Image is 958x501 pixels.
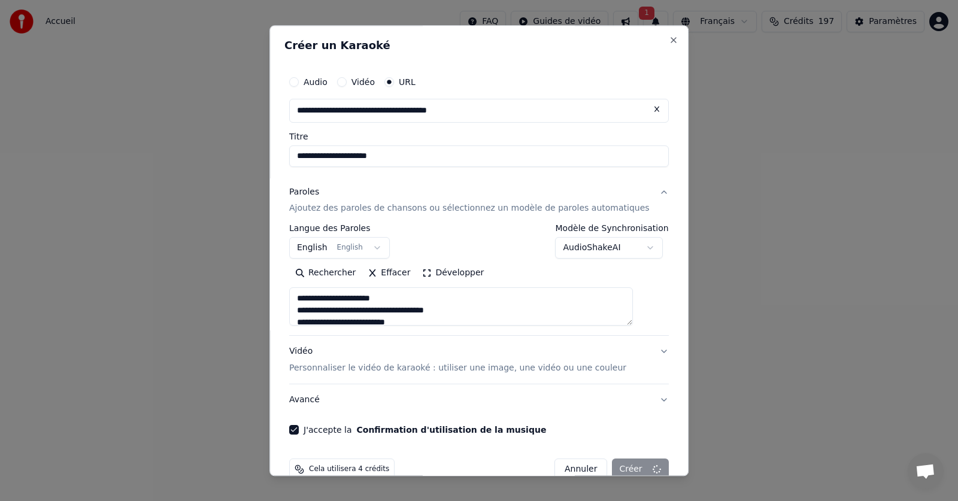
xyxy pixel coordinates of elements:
[289,385,669,416] button: Avancé
[289,186,319,198] div: Paroles
[417,264,490,283] button: Développer
[304,426,546,435] label: J'accepte la
[362,264,416,283] button: Effacer
[289,363,626,375] p: Personnaliser le vidéo de karaoké : utiliser une image, une vidéo ou une couleur
[289,224,390,233] label: Langue des Paroles
[289,346,626,375] div: Vidéo
[309,465,389,475] span: Cela utilisera 4 crédits
[289,177,669,224] button: ParolesAjoutez des paroles de chansons ou sélectionnez un modèle de paroles automatiques
[289,336,669,384] button: VidéoPersonnaliser le vidéo de karaoké : utiliser une image, une vidéo ou une couleur
[556,224,669,233] label: Modèle de Synchronisation
[304,78,328,86] label: Audio
[357,426,547,435] button: J'accepte la
[289,264,362,283] button: Rechercher
[399,78,416,86] label: URL
[284,40,674,51] h2: Créer un Karaoké
[289,132,669,141] label: Titre
[289,203,650,215] p: Ajoutez des paroles de chansons ou sélectionnez un modèle de paroles automatiques
[289,224,669,336] div: ParolesAjoutez des paroles de chansons ou sélectionnez un modèle de paroles automatiques
[351,78,375,86] label: Vidéo
[554,459,607,481] button: Annuler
